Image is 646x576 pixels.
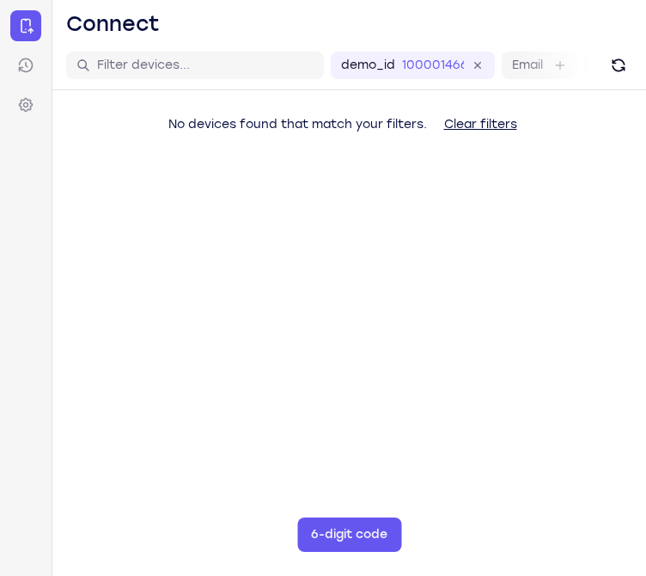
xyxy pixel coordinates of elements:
[297,518,401,552] button: 6-digit code
[168,117,427,132] span: No devices found that match your filters.
[66,10,160,38] h1: Connect
[512,57,543,74] label: Email
[605,52,632,79] button: Refresh
[10,50,41,81] a: Sessions
[341,57,395,74] label: demo_id
[10,89,41,120] a: Settings
[97,57,314,74] input: Filter devices...
[10,10,41,41] a: Connect
[430,107,531,142] button: Clear filters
